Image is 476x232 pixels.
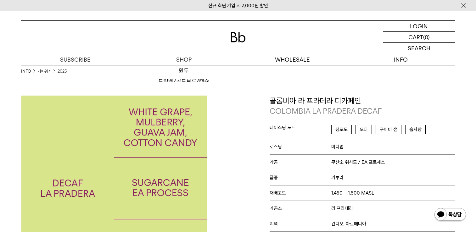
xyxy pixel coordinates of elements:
span: 가공 [270,159,332,165]
span: 킨디오, 아르메니아 [331,221,366,227]
span: 라 프라데라 [331,206,353,211]
p: 콜롬비아 라 프라데라 디카페인 [270,96,455,117]
span: 무산소 워시드 / EA 프로세스 [331,159,385,165]
span: 가공소 [270,206,332,211]
span: 청포도 [331,125,352,134]
a: CART (0) [383,32,455,43]
span: 지역 [270,221,332,227]
span: 미디엄 [331,144,344,150]
img: 카카오톡 채널 1:1 채팅 버튼 [434,207,467,223]
p: LOGIN [410,21,428,31]
a: 드립백/콜드브루/캡슐 [130,76,238,87]
a: LOGIN [383,21,455,32]
p: WHOLESALE [238,54,347,65]
span: 카투라 [331,175,344,180]
span: 테이스팅 노트 [270,125,332,130]
a: 2025 [58,68,67,75]
p: CART [408,32,423,42]
span: 솜사탕 [405,125,426,134]
p: COLOMBIA LA PRADERA DECAF [270,106,455,117]
a: 신규 회원 가입 시 3,000원 할인 [208,3,268,8]
p: (0) [423,32,430,42]
span: 재배고도 [270,190,332,196]
a: SHOP [130,54,238,65]
span: 품종 [270,175,332,180]
span: 오디 [356,125,372,134]
a: 커피위키 [37,68,51,75]
a: SUBSCRIBE [21,54,130,65]
span: 1,450 ~ 1,500 MASL [331,190,374,196]
p: INFO [347,54,455,65]
li: INFO [21,68,37,75]
a: 원두 [130,65,238,76]
img: 로고 [231,32,246,42]
p: SEARCH [408,43,430,54]
span: 구아바 잼 [376,125,401,134]
span: 로스팅 [270,144,332,150]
